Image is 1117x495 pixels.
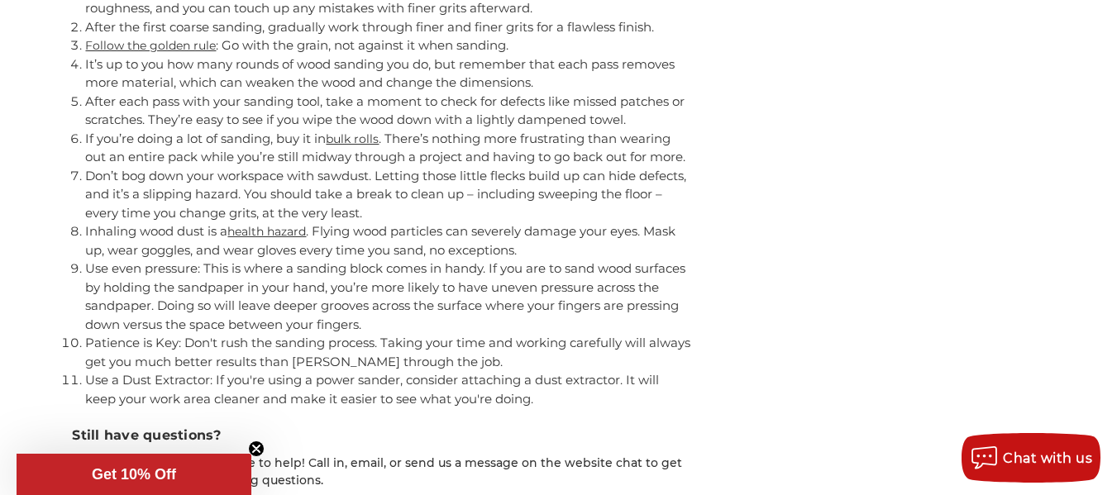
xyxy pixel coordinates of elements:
[85,55,692,93] li: It’s up to you how many rounds of wood sanding you do, but remember that each pass removes more m...
[85,334,692,371] li: Patience is Key: Don't rush the sanding process. Taking your time and working carefully will alwa...
[85,18,692,37] li: After the first coarse sanding, gradually work through finer and finer grits for a flawless finish.
[85,371,692,408] li: Use a Dust Extractor: If you're using a power sander, consider attaching a dust extractor. It wil...
[72,426,692,445] h3: Still have questions?
[227,224,306,239] a: health hazard
[326,131,379,146] a: bulk rolls
[85,93,692,130] li: After each pass with your sanding tool, take a moment to check for defects like missed patches or...
[72,455,692,489] p: Our abrasives experts are here to help! Call in, email, or send us a message on the website chat ...
[17,454,251,495] div: Get 10% OffClose teaser
[248,440,265,457] button: Close teaser
[85,130,692,167] li: If you’re doing a lot of sanding, buy it in . There’s nothing more frustrating than wearing out a...
[85,222,692,259] li: Inhaling wood dust is a . Flying wood particles can severely damage your eyes. Mask up, wear gogg...
[962,433,1100,483] button: Chat with us
[92,466,176,483] span: Get 10% Off
[85,167,692,223] li: Don’t bog down your workspace with sawdust. Letting those little flecks build up can hide defects...
[1003,450,1092,466] span: Chat with us
[85,38,216,53] a: Follow the golden rule
[85,36,692,55] li: : Go with the grain, not against it when sanding.
[85,259,692,334] li: Use even pressure: This is where a sanding block comes in handy. If you are to sand wood surfaces...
